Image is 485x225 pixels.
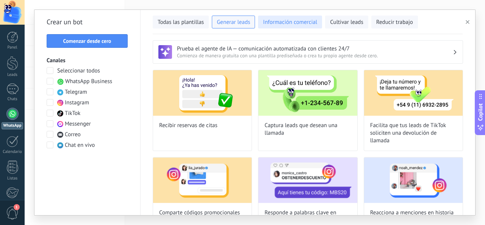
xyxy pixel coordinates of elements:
span: TikTok [65,110,80,117]
span: Cultivar leads [330,19,363,26]
span: Correo [65,131,81,138]
span: Recibir reservas de citas [159,122,217,129]
h3: Canales [47,57,128,64]
span: Messenger [65,120,91,128]
div: WhatsApp [2,122,23,129]
img: Facilita que tus leads de TikTok soliciten una devolución de llamada [364,70,463,116]
span: Reducir trabajo [376,19,413,26]
span: Seleccionar todos [57,67,100,75]
img: Comparte códigos promocionales para menciones en historias [153,157,252,203]
h2: Crear un bot [47,16,128,28]
button: Todas las plantillas [153,16,209,28]
div: Chats [2,97,23,102]
button: Información comercial [258,16,322,28]
div: Calendario [2,149,23,154]
span: Información comercial [263,19,317,26]
span: Generar leads [217,19,250,26]
img: Recibir reservas de citas [153,70,252,116]
img: Captura leads que desean una llamada [258,70,357,116]
div: Panel [2,45,23,50]
button: Comenzar desde cero [47,34,128,48]
span: Comienza de manera gratuita con una plantilla prediseñada o crea tu propio agente desde cero. [177,52,453,59]
span: Comenzar desde cero [63,38,111,44]
span: Comparte códigos promocionales para menciones en historias [159,209,246,224]
button: Reducir trabajo [371,16,418,28]
span: Captura leads que desean una llamada [264,122,351,137]
span: Responde a palabras clave en comentarios [264,209,351,224]
span: Copilot [477,103,484,121]
span: Todas las plantillas [158,19,204,26]
span: Facilita que tus leads de TikTok soliciten una devolución de llamada [370,122,457,145]
span: WhatsApp Business [65,78,112,85]
span: Reacciona a menciones en historia con un corazón y un mensaje [370,209,457,224]
img: Reacciona a menciones en historia con un corazón y un mensaje [364,157,463,203]
button: Cultivar leads [325,16,368,28]
div: Listas [2,176,23,181]
img: Responde a palabras clave en comentarios [258,157,357,203]
span: Instagram [65,99,89,107]
button: Generar leads [212,16,255,28]
span: 1 [14,204,20,210]
div: Leads [2,72,23,77]
span: Chat en vivo [65,142,95,149]
span: Telegram [65,88,87,96]
h3: Prueba el agente de IA — comunicación automatizada con clientes 24/7 [177,45,453,52]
